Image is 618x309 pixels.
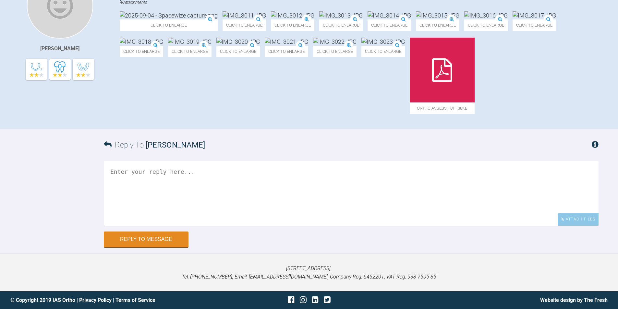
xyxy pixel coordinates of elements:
img: IMG_3019.JPG [168,38,212,46]
span: Click to enlarge [216,46,260,57]
img: IMG_3021.JPG [265,38,308,46]
span: [PERSON_NAME] [146,140,205,149]
span: Click to enlarge [513,19,556,31]
span: ortho assess.pdf - 38KB [410,102,475,114]
span: Click to enlarge [368,19,411,31]
span: Click to enlarge [313,46,357,57]
img: IMG_3022.JPG [313,38,357,46]
img: IMG_3023.JPG [361,38,405,46]
h3: Reply To [104,139,205,151]
img: IMG_3012.JPG [271,11,314,19]
div: Attach Files [558,213,599,226]
span: Click to enlarge [120,19,218,31]
img: IMG_3018.JPG [120,38,163,46]
span: Click to enlarge [361,46,405,57]
span: Click to enlarge [120,46,163,57]
img: IMG_3014.JPG [368,11,411,19]
span: Click to enlarge [416,19,459,31]
a: Privacy Policy [79,297,112,303]
span: Click to enlarge [319,19,363,31]
span: Click to enlarge [271,19,314,31]
a: Terms of Service [115,297,155,303]
div: © Copyright 2019 IAS Ortho | | [10,296,210,304]
img: IMG_3011.JPG [223,11,266,19]
span: Click to enlarge [265,46,308,57]
p: [STREET_ADDRESS]. Tel: [PHONE_NUMBER], Email: [EMAIL_ADDRESS][DOMAIN_NAME], Company Reg: 6452201,... [10,264,608,281]
span: Click to enlarge [223,19,266,31]
img: IMG_3015.JPG [416,11,459,19]
span: Click to enlarge [464,19,508,31]
img: IMG_3013.JPG [319,11,363,19]
button: Reply to Message [104,232,188,247]
img: IMG_3020.JPG [216,38,260,46]
span: Click to enlarge [168,46,212,57]
img: IMG_3017.JPG [513,11,556,19]
img: IMG_3016.JPG [464,11,508,19]
div: [PERSON_NAME] [40,44,79,53]
img: 2025-09-04 - Spacewize capture.png [120,11,218,19]
a: Website design by The Fresh [540,297,608,303]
